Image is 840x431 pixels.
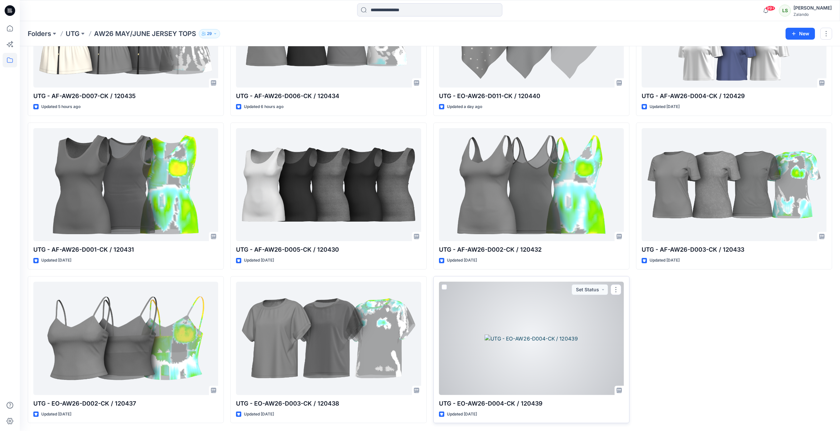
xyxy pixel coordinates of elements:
[33,245,218,254] p: UTG - AF-AW26-D001-CK / 120431
[793,12,832,17] div: Zalando
[41,257,71,264] p: Updated [DATE]
[41,103,81,110] p: Updated 5 hours ago
[236,245,421,254] p: UTG - AF-AW26-D005-CK / 120430
[642,128,826,241] a: UTG - AF-AW26-D003-CK / 120433
[439,245,624,254] p: UTG - AF-AW26-D002-CK / 120432
[439,128,624,241] a: UTG - AF-AW26-D002-CK / 120432
[94,29,196,38] p: AW26 MAY/JUNE JERSEY TOPS
[793,4,832,12] div: [PERSON_NAME]
[765,6,775,11] span: 99+
[439,91,624,101] p: UTG - EO-AW26-D011-CK / 120440
[447,257,477,264] p: Updated [DATE]
[642,91,826,101] p: UTG - AF-AW26-D004-CK / 120429
[41,411,71,418] p: Updated [DATE]
[447,103,482,110] p: Updated a day ago
[650,103,680,110] p: Updated [DATE]
[244,257,274,264] p: Updated [DATE]
[236,399,421,408] p: UTG - EO-AW26-D003-CK / 120438
[33,399,218,408] p: UTG - EO-AW26-D002-CK / 120437
[33,91,218,101] p: UTG - AF-AW26-D007-CK / 120435
[236,128,421,241] a: UTG - AF-AW26-D005-CK / 120430
[33,282,218,395] a: UTG - EO-AW26-D002-CK / 120437
[199,29,220,38] button: 29
[439,399,624,408] p: UTG - EO-AW26-D004-CK / 120439
[28,29,51,38] a: Folders
[66,29,80,38] a: UTG
[236,282,421,395] a: UTG - EO-AW26-D003-CK / 120438
[244,411,274,418] p: Updated [DATE]
[650,257,680,264] p: Updated [DATE]
[439,282,624,395] a: UTG - EO-AW26-D004-CK / 120439
[244,103,284,110] p: Updated 6 hours ago
[779,5,791,17] div: LS
[447,411,477,418] p: Updated [DATE]
[786,28,815,40] button: New
[33,128,218,241] a: UTG - AF-AW26-D001-CK / 120431
[207,30,212,37] p: 29
[642,245,826,254] p: UTG - AF-AW26-D003-CK / 120433
[236,91,421,101] p: UTG - AF-AW26-D006-CK / 120434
